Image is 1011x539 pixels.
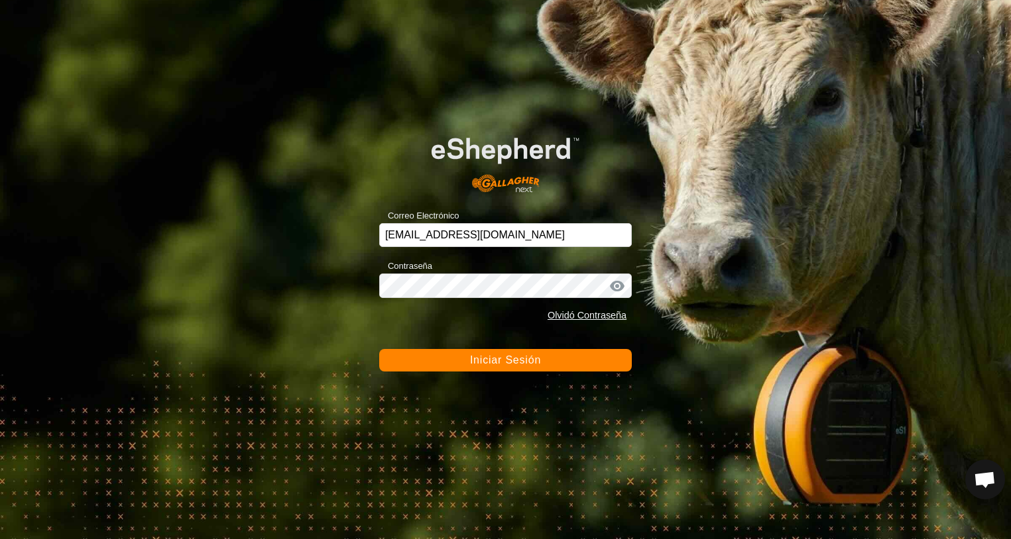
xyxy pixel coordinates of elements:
[965,460,1005,499] a: Chat abierto
[548,310,626,320] a: Olvidó Contraseña
[379,260,432,273] label: Contraseña
[379,223,632,247] input: Correo Electrónico
[379,209,459,222] label: Correo Electrónico
[404,117,607,203] img: Logo de eShepherd
[470,354,541,366] span: Iniciar Sesión
[379,349,632,371] button: Iniciar Sesión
